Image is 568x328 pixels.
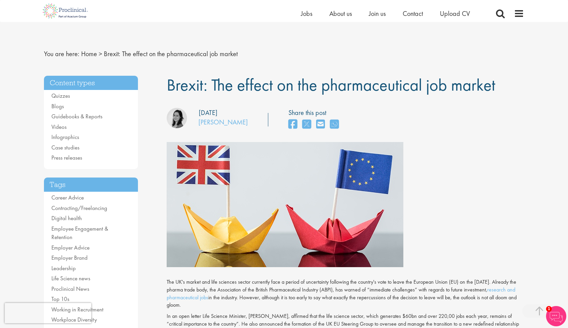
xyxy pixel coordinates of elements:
a: Blogs [51,102,64,110]
a: Contracting/Freelancing [51,204,107,212]
span: Brexit: The effect on the pharmaceutical job market [167,74,495,96]
a: Digital health [51,214,82,222]
img: Monique Ellis [167,108,187,128]
span: 1 [546,306,552,312]
a: breadcrumb link [81,49,97,58]
h3: Content types [44,76,138,90]
a: share on email [316,117,325,132]
a: share on facebook [288,117,297,132]
a: Press releases [51,154,82,161]
a: Videos [51,123,67,131]
a: Case studies [51,144,79,151]
img: Chatbot [546,306,566,326]
a: share on twitter [302,117,311,132]
a: About us [329,9,352,18]
div: [DATE] [199,108,217,118]
span: You are here: [44,49,79,58]
a: Employer Brand [51,254,88,261]
a: Jobs [301,9,312,18]
a: Employee Engagement & Retention [51,225,108,241]
a: Quizzes [51,92,70,99]
span: > [99,49,102,58]
a: Career Advice [51,194,84,201]
span: Brexit: The effect on the pharmaceutical job market [104,49,238,58]
label: Share this post [288,108,342,118]
img: Hammersmithbanner2-min.jpg [167,142,403,267]
a: share on whats app [330,117,339,132]
iframe: reCAPTCHA [5,303,91,323]
a: Contact [403,9,423,18]
p: The UK's market and life sciences sector currently face a period of uncertainty following the cou... [167,278,524,309]
a: Infographics [51,133,79,141]
a: Guidebooks & Reports [51,113,102,120]
a: Upload CV [440,9,470,18]
a: Life Science news [51,275,90,282]
a: research and pharmaceutical jobs [167,286,515,301]
a: [PERSON_NAME] [198,118,248,126]
h3: Tags [44,178,138,192]
a: Employer Advice [51,244,90,251]
a: Join us [369,9,386,18]
a: Top 10s [51,295,69,303]
a: Proclinical News [51,285,89,292]
a: Leadership [51,264,76,272]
